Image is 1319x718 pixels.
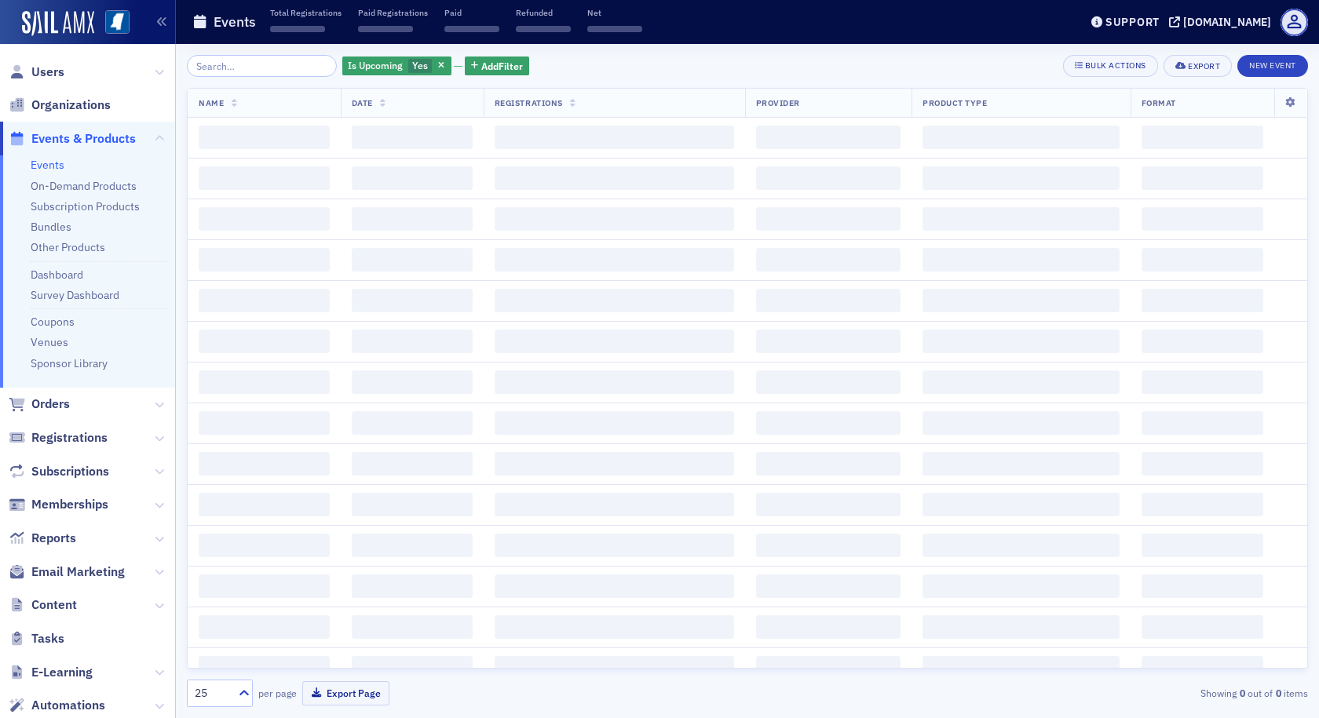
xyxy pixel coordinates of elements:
span: ‌ [352,289,473,312]
span: ‌ [923,534,1119,557]
span: Yes [412,59,428,71]
a: Subscription Products [31,199,140,213]
a: Subscriptions [9,463,109,480]
span: ‌ [1142,289,1263,312]
a: Reports [9,530,76,547]
span: ‌ [1142,330,1263,353]
span: ‌ [756,370,901,394]
span: ‌ [756,615,901,639]
span: Subscriptions [31,463,109,480]
span: ‌ [1142,615,1263,639]
a: Bundles [31,220,71,234]
a: On-Demand Products [31,179,137,193]
span: ‌ [199,656,330,680]
span: ‌ [495,289,734,312]
span: Memberships [31,496,108,513]
span: ‌ [199,615,330,639]
span: ‌ [1142,248,1263,272]
a: New Event [1237,57,1308,71]
span: ‌ [199,411,330,435]
label: per page [258,686,297,700]
span: ‌ [1142,207,1263,231]
span: ‌ [199,370,330,394]
span: ‌ [1142,166,1263,190]
span: Registrations [31,429,108,446]
span: ‌ [923,330,1119,353]
a: Survey Dashboard [31,288,119,302]
p: Paid Registrations [358,7,428,18]
span: Reports [31,530,76,547]
span: ‌ [756,207,901,231]
a: Dashboard [31,268,83,282]
span: ‌ [1142,574,1263,598]
span: Provider [756,97,800,108]
div: Showing out of items [945,686,1308,700]
div: Bulk Actions [1085,61,1146,70]
span: ‌ [756,574,901,598]
a: Sponsor Library [31,356,108,370]
span: Organizations [31,97,111,114]
p: Refunded [516,7,571,18]
span: ‌ [352,370,473,394]
span: ‌ [1142,370,1263,394]
span: E-Learning [31,664,93,681]
span: Content [31,596,77,614]
div: [DOMAIN_NAME] [1183,15,1271,29]
span: Product Type [923,97,987,108]
span: ‌ [923,207,1119,231]
span: ‌ [923,370,1119,394]
div: 25 [195,685,229,702]
span: Add Filter [481,59,523,73]
img: SailAMX [22,11,94,36]
div: Yes [342,56,451,76]
span: ‌ [495,574,734,598]
span: Name [199,97,224,108]
span: ‌ [495,207,734,231]
span: ‌ [1142,656,1263,680]
a: Tasks [9,630,64,647]
span: ‌ [495,370,734,394]
span: ‌ [756,166,901,190]
img: SailAMX [105,10,130,35]
span: Profile [1281,9,1308,36]
span: ‌ [495,166,734,190]
span: Date [352,97,373,108]
span: ‌ [923,493,1119,516]
span: ‌ [756,452,901,476]
span: ‌ [199,534,330,557]
a: Content [9,596,77,614]
span: ‌ [756,493,901,516]
span: ‌ [923,411,1119,435]
span: ‌ [199,574,330,598]
p: Paid [444,7,499,18]
span: ‌ [495,656,734,680]
span: ‌ [1142,411,1263,435]
span: ‌ [199,166,330,190]
span: ‌ [352,248,473,272]
span: ‌ [756,411,901,435]
p: Total Registrations [270,7,342,18]
span: ‌ [352,615,473,639]
span: ‌ [516,26,571,32]
span: ‌ [352,493,473,516]
a: Users [9,64,64,81]
span: ‌ [756,289,901,312]
button: Bulk Actions [1063,55,1158,77]
span: ‌ [756,330,901,353]
span: ‌ [358,26,413,32]
span: ‌ [495,452,734,476]
span: ‌ [199,493,330,516]
a: Registrations [9,429,108,446]
input: Search… [187,55,337,77]
span: ‌ [495,330,734,353]
span: ‌ [923,656,1119,680]
span: Registrations [495,97,563,108]
span: ‌ [199,207,330,231]
span: ‌ [199,126,330,149]
span: ‌ [352,126,473,149]
span: Automations [31,697,105,714]
div: Support [1105,15,1160,29]
span: ‌ [352,166,473,190]
a: Events & Products [9,130,136,148]
span: ‌ [495,126,734,149]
